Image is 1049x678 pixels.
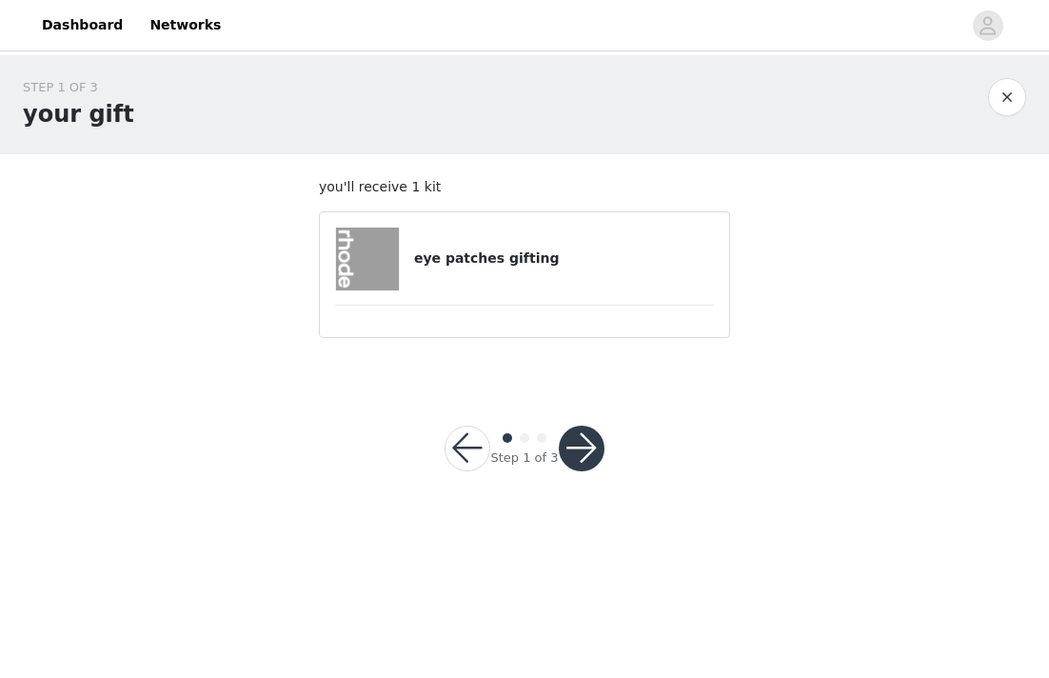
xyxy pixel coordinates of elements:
[30,4,134,47] a: Dashboard
[23,78,134,97] div: STEP 1 OF 3
[490,449,558,468] div: Step 1 of 3
[319,177,730,197] p: you'll receive 1 kit
[23,97,134,131] h1: your gift
[414,249,714,269] h4: eye patches gifting
[979,10,997,41] div: avatar
[336,228,399,290] img: eye patches gifting
[138,4,232,47] a: Networks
